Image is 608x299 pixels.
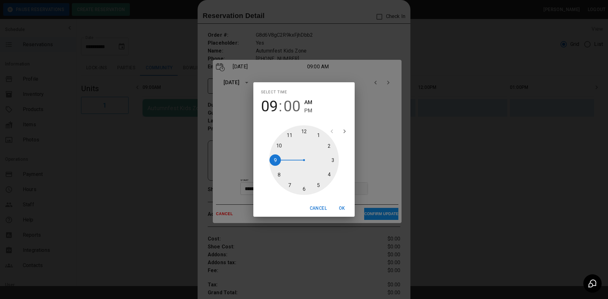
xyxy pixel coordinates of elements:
[279,97,282,115] span: :
[332,202,352,214] button: OK
[304,98,312,107] button: AM
[304,106,312,115] button: PM
[261,87,287,97] span: Select time
[338,125,351,138] button: open next view
[307,202,329,214] button: Cancel
[261,97,278,115] button: 09
[283,97,301,115] button: 00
